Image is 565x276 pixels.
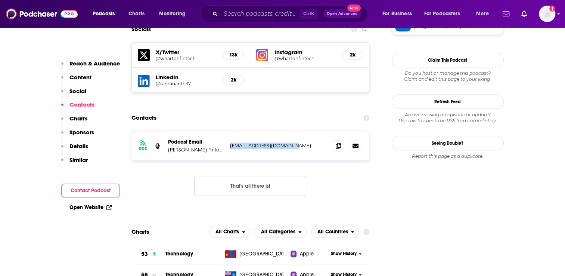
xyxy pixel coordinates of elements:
span: Charts [128,9,145,19]
p: Details [69,142,88,150]
p: Charts [69,115,87,122]
button: Sponsors [61,129,94,142]
button: Charts [61,115,87,129]
img: User Profile [539,6,555,22]
button: Similar [61,156,88,170]
a: Show notifications dropdown [518,7,530,20]
button: Nothing here. [194,176,306,196]
div: Search podcasts, credits, & more... [207,5,375,22]
p: Similar [69,156,88,163]
a: Apple [291,250,328,258]
a: 53 [131,244,165,264]
p: [EMAIL_ADDRESS][DOMAIN_NAME] [230,142,327,149]
button: Open AdvancedNew [323,9,361,18]
a: @whartonfintech [156,56,217,61]
span: For Business [382,9,412,19]
svg: Add a profile image [549,6,555,12]
button: Show profile menu [539,6,555,22]
button: Contact Podcast [61,184,120,197]
button: open menu [154,8,195,20]
p: Content [69,74,91,81]
span: Apple [299,250,314,258]
span: Show History [331,251,357,257]
span: Mongolia [239,250,288,258]
h5: 13k [229,52,238,58]
h5: 2k [348,52,357,58]
span: All Charts [215,229,239,234]
a: @ramananth37 [156,81,217,86]
a: [GEOGRAPHIC_DATA] [222,250,291,258]
h2: Socials [131,22,151,36]
h2: Categories [255,226,307,238]
div: Report this page as a duplicate. [392,153,504,159]
p: Social [69,88,86,95]
h5: LinkedIn [156,74,217,81]
span: Open Advanced [327,12,358,16]
p: Podcast Email [168,139,224,145]
h5: Instagram [274,49,336,56]
button: Contacts [61,101,94,115]
button: Details [61,142,88,156]
button: open menu [311,226,359,238]
span: Monitoring [159,9,186,19]
h3: 53 [141,250,148,258]
span: Do you host or manage this podcast? [392,70,504,76]
div: Are we missing an episode or update? Use this to check the RSS feed immediately. [392,112,504,124]
img: iconImage [256,49,268,61]
a: @whartonfintech [274,56,336,61]
span: All Countries [317,229,348,234]
button: open menu [255,226,307,238]
a: Technology [165,251,193,257]
span: Podcasts [93,9,115,19]
button: open menu [471,8,498,20]
button: Claim This Podcast [392,53,504,67]
p: Contacts [69,101,94,108]
input: Search podcasts, credits, & more... [221,8,300,20]
h2: Charts [131,228,149,235]
a: Show notifications dropdown [500,7,512,20]
h5: 2k [229,77,238,83]
div: Claim and edit this page to your liking. [392,70,504,82]
button: open menu [377,8,421,20]
button: Content [61,74,91,88]
h2: Platforms [209,226,250,238]
span: Logged in as rgertner [539,6,555,22]
button: Refresh Feed [392,94,504,109]
p: Reach & Audience [69,60,120,67]
span: More [476,9,489,19]
p: [PERSON_NAME] Fintech Podcast [168,147,224,153]
span: All Categories [261,229,295,234]
h2: Countries [311,226,359,238]
a: Charts [124,8,149,20]
span: New [347,4,361,12]
button: Social [61,88,86,101]
h2: Contacts [131,111,156,125]
button: open menu [209,226,250,238]
button: open menu [419,8,471,20]
h3: RSS [139,146,147,152]
img: Podchaser - Follow, Share and Rate Podcasts [6,7,78,21]
h5: X/Twitter [156,49,217,56]
a: Open Website [69,204,112,211]
span: For Podcasters [424,9,460,19]
button: open menu [87,8,124,20]
a: Seeing Double? [392,136,504,150]
p: Sponsors [69,129,94,136]
button: Show History [328,251,364,257]
span: Ctrl K [300,9,317,19]
button: Reach & Audience [61,60,120,74]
